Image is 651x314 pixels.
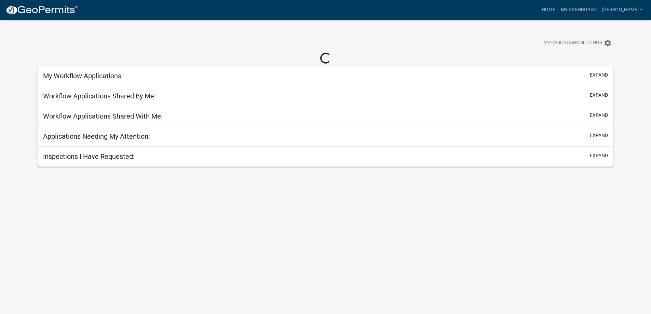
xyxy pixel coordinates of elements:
h5: My Workflow Applications: [43,72,123,80]
button: expand [590,71,608,79]
h5: Applications Needing My Attention: [43,132,150,140]
h5: Workflow Applications Shared By Me: [43,92,156,100]
button: expand [590,132,608,139]
button: expand [590,112,608,119]
h5: Workflow Applications Shared With Me: [43,112,163,120]
a: Home [539,3,558,16]
span: My Dashboard Settings [543,39,602,47]
button: expand [590,152,608,159]
a: [PERSON_NAME] [599,3,646,16]
i: settings [603,39,612,47]
h5: Inspections I Have Requested: [43,152,135,161]
a: My Dashboard [558,3,599,16]
button: My Dashboard Settingssettings [538,36,617,50]
button: expand [590,92,608,99]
